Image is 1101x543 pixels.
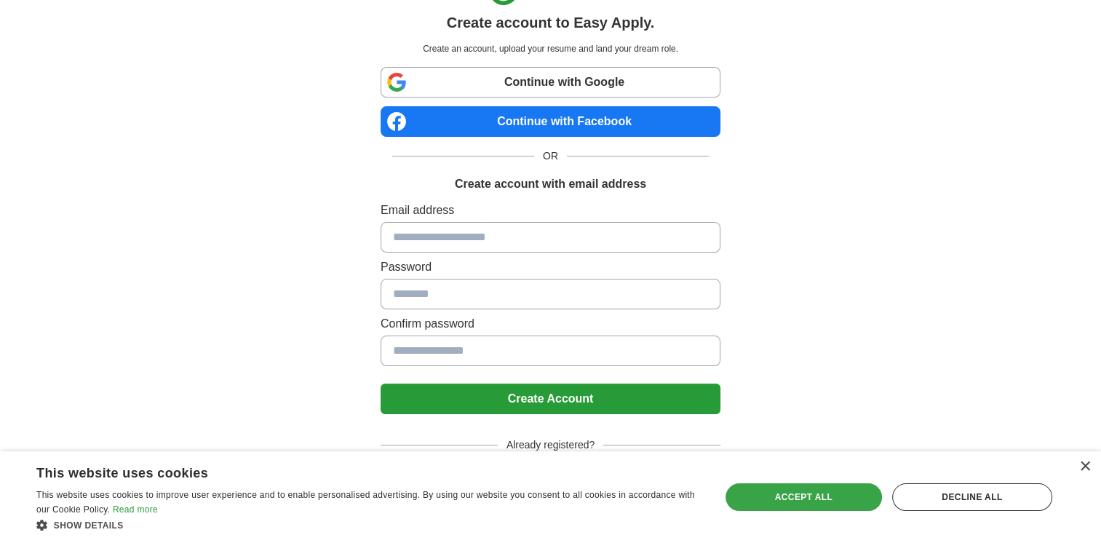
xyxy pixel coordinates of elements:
button: Create Account [381,384,720,414]
div: Decline all [892,483,1052,511]
a: Continue with Google [381,67,720,98]
div: Show details [36,518,700,532]
a: Read more, opens a new window [113,504,158,515]
label: Email address [381,202,720,219]
a: Continue with Facebook [381,106,720,137]
h1: Create account to Easy Apply. [447,12,655,33]
span: Already registered? [498,437,603,453]
h1: Create account with email address [455,175,646,193]
label: Confirm password [381,315,720,333]
span: OR [534,148,567,164]
div: Accept all [726,483,882,511]
span: Show details [54,520,124,531]
span: This website uses cookies to improve user experience and to enable personalised advertising. By u... [36,490,695,515]
p: Create an account, upload your resume and land your dream role. [383,42,718,55]
div: Close [1079,461,1090,472]
label: Password [381,258,720,276]
div: This website uses cookies [36,460,664,482]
